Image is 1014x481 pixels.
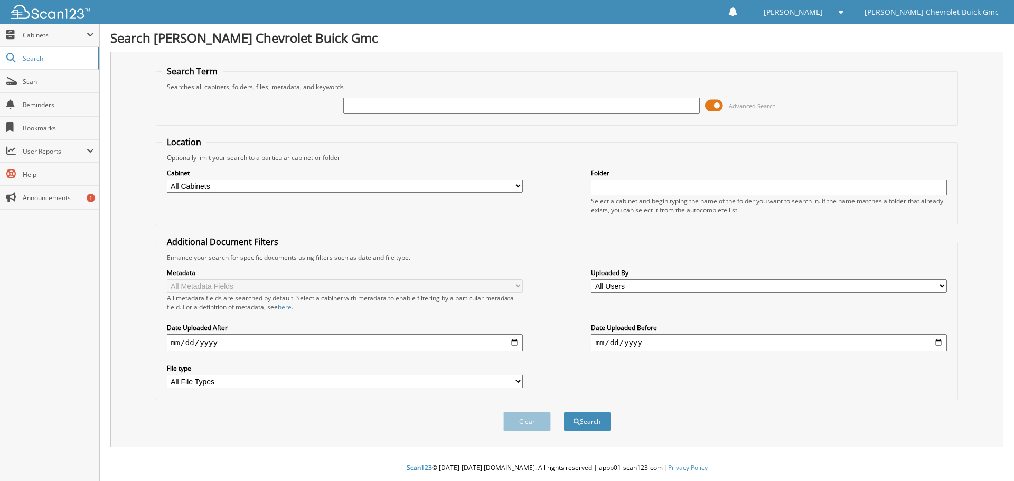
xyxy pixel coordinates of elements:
div: Enhance your search for specific documents using filters such as date and file type. [162,253,953,262]
label: Date Uploaded Before [591,323,947,332]
input: start [167,334,523,351]
span: Scan [23,77,94,86]
div: All metadata fields are searched by default. Select a cabinet with metadata to enable filtering b... [167,294,523,312]
span: Reminders [23,100,94,109]
span: Cabinets [23,31,87,40]
div: Optionally limit your search to a particular cabinet or folder [162,153,953,162]
div: Select a cabinet and begin typing the name of the folder you want to search in. If the name match... [591,196,947,214]
label: Cabinet [167,168,523,177]
label: Folder [591,168,947,177]
span: [PERSON_NAME] Chevrolet Buick Gmc [865,9,999,15]
label: Uploaded By [591,268,947,277]
span: Announcements [23,193,94,202]
img: scan123-logo-white.svg [11,5,90,19]
span: Scan123 [407,463,432,472]
legend: Search Term [162,65,223,77]
span: User Reports [23,147,87,156]
a: Privacy Policy [668,463,708,472]
span: Search [23,54,92,63]
div: © [DATE]-[DATE] [DOMAIN_NAME]. All rights reserved | appb01-scan123-com | [100,455,1014,481]
div: Searches all cabinets, folders, files, metadata, and keywords [162,82,953,91]
div: 1 [87,194,95,202]
label: Metadata [167,268,523,277]
a: here [278,303,292,312]
label: Date Uploaded After [167,323,523,332]
span: Help [23,170,94,179]
span: [PERSON_NAME] [764,9,823,15]
legend: Location [162,136,206,148]
span: Advanced Search [729,102,776,110]
span: Bookmarks [23,124,94,133]
h1: Search [PERSON_NAME] Chevrolet Buick Gmc [110,29,1003,46]
input: end [591,334,947,351]
label: File type [167,364,523,373]
button: Clear [503,412,551,431]
button: Search [564,412,611,431]
legend: Additional Document Filters [162,236,284,248]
